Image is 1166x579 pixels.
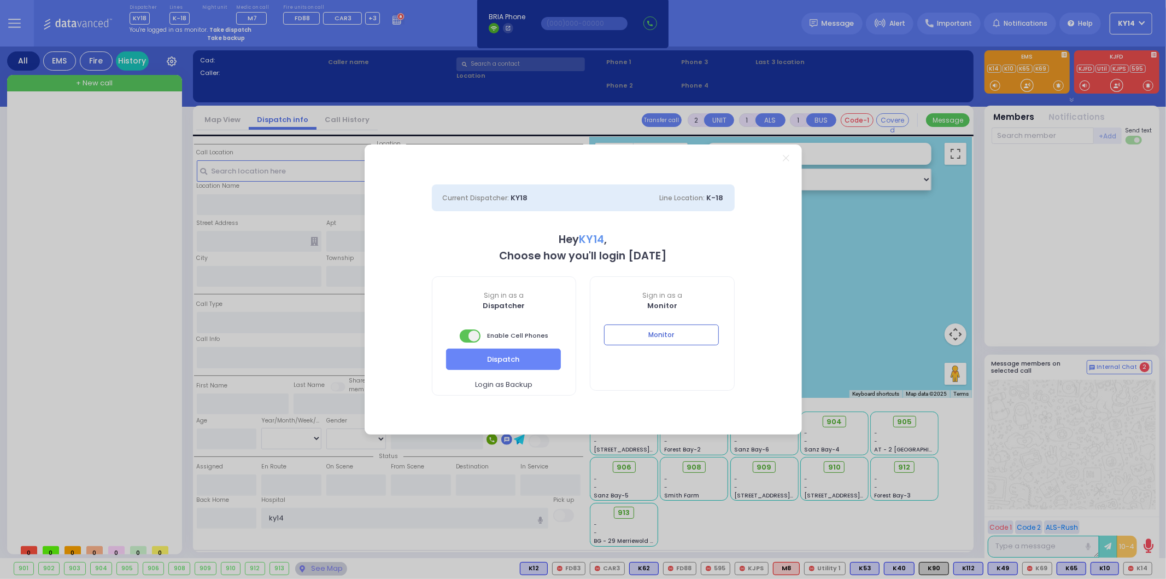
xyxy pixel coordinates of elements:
span: Enable Cell Phones [460,328,548,344]
button: Dispatch [446,349,561,369]
span: Sign in as a [590,291,734,300]
span: Login as Backup [475,379,532,390]
span: Current Dispatcher: [443,193,509,202]
span: KY18 [511,193,528,203]
b: Monitor [647,300,677,311]
span: K-18 [707,193,724,203]
span: Sign in as a [432,291,576,300]
b: Dispatcher [483,300,525,311]
b: Choose how you'll login [DATE] [500,248,667,263]
b: Hey , [559,232,607,247]
span: KY14 [579,232,605,247]
span: Line Location: [660,193,705,202]
a: Close [783,155,789,161]
button: Monitor [604,325,719,345]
